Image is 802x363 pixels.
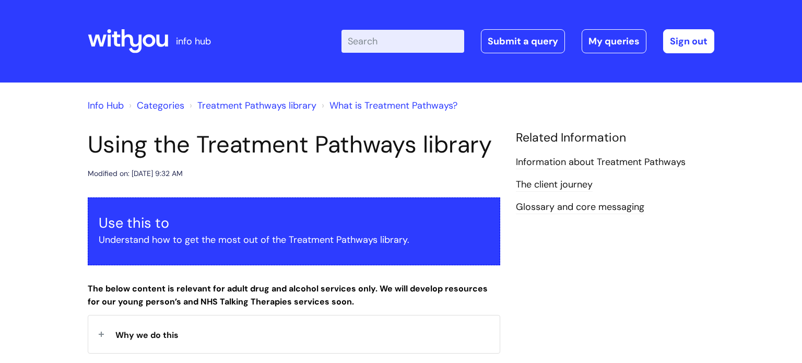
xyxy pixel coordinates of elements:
div: Modified on: [DATE] 9:32 AM [88,167,183,180]
h3: Use this to [99,215,489,231]
h4: Related Information [516,131,714,145]
p: info hub [176,33,211,50]
span: Why we do this [115,330,179,341]
li: Treatment Pathways library [187,97,316,114]
a: Categories [137,99,184,112]
a: What is Treatment Pathways? [329,99,457,112]
a: Treatment Pathways library [197,99,316,112]
li: Solution home [126,97,184,114]
strong: The below content is relevant for adult drug and alcohol services only. We will develop resources... [88,283,488,307]
a: Submit a query [481,29,565,53]
a: Info Hub [88,99,124,112]
a: Information about Treatment Pathways [516,156,686,169]
li: What is Treatment Pathways? [319,97,457,114]
p: Understand how to get the most out of the Treatment Pathways library. [99,231,489,248]
a: Sign out [663,29,714,53]
a: The client journey [516,178,593,192]
a: My queries [582,29,646,53]
div: | - [341,29,714,53]
a: Glossary and core messaging [516,201,644,214]
h1: Using the Treatment Pathways library [88,131,500,159]
input: Search [341,30,464,53]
